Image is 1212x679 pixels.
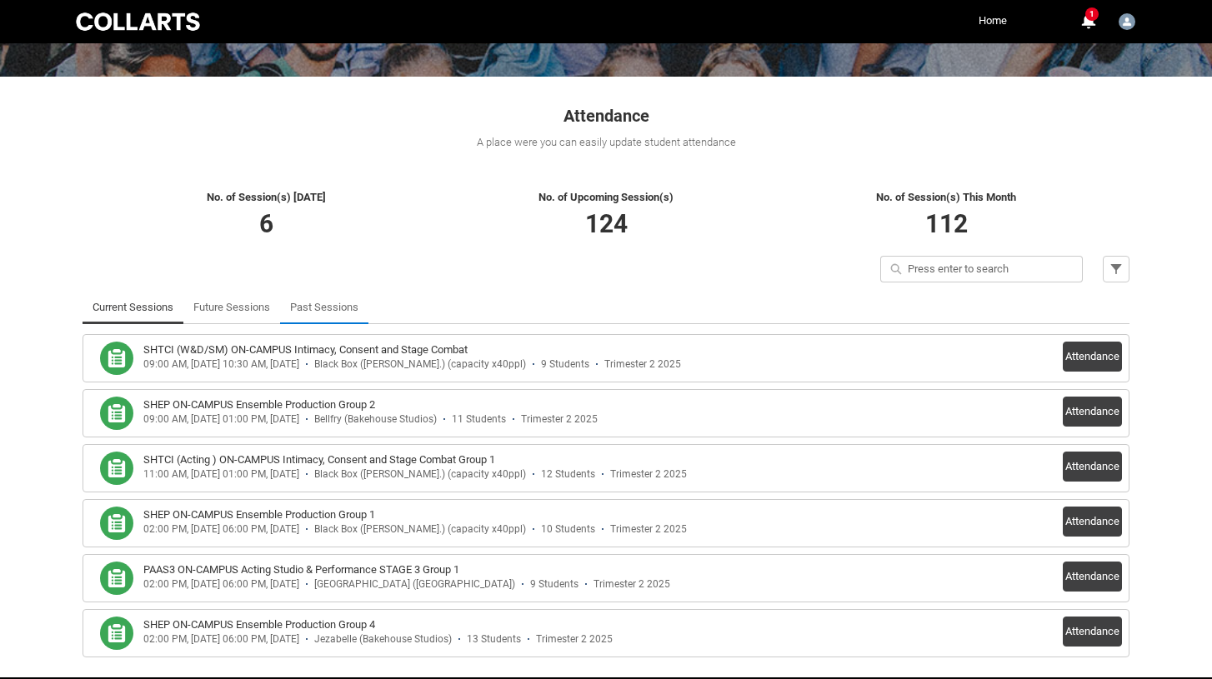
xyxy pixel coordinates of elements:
[1063,507,1122,537] button: Attendance
[314,523,526,536] div: Black Box ([PERSON_NAME].) (capacity x40ppl)
[1063,397,1122,427] button: Attendance
[143,633,299,646] div: 02:00 PM, [DATE] 06:00 PM, [DATE]
[1078,12,1098,32] button: 1
[314,468,526,481] div: Black Box ([PERSON_NAME].) (capacity x40ppl)
[143,358,299,371] div: 09:00 AM, [DATE] 10:30 AM, [DATE]
[1063,452,1122,482] button: Attendance
[536,633,613,646] div: Trimester 2 2025
[593,578,670,591] div: Trimester 2 2025
[974,8,1011,33] a: Home
[259,209,273,238] span: 6
[604,358,681,371] div: Trimester 2 2025
[538,191,674,203] span: No. of Upcoming Session(s)
[314,578,515,591] div: [GEOGRAPHIC_DATA] ([GEOGRAPHIC_DATA])
[541,523,595,536] div: 10 Students
[143,342,468,358] h3: SHTCI (W&D/SM) ON-CAMPUS Intimacy, Consent and Stage Combat
[925,209,968,238] span: 112
[290,291,358,324] a: Past Sessions
[876,191,1016,203] span: No. of Session(s) This Month
[143,452,495,468] h3: SHTCI (Acting ) ON-CAMPUS Intimacy, Consent and Stage Combat Group 1
[183,291,280,324] li: Future Sessions
[143,578,299,591] div: 02:00 PM, [DATE] 06:00 PM, [DATE]
[143,507,375,523] h3: SHEP ON-CAMPUS Ensemble Production Group 1
[541,468,595,481] div: 12 Students
[314,358,526,371] div: Black Box ([PERSON_NAME].) (capacity x40ppl)
[314,633,452,646] div: Jezabelle (Bakehouse Studios)
[83,134,1129,151] div: A place were you can easily update student attendance
[880,256,1083,282] input: Press enter to search
[1114,7,1139,33] button: User Profile Nick.Coghlan
[585,209,628,238] span: 124
[1063,562,1122,592] button: Attendance
[143,413,299,426] div: 09:00 AM, [DATE] 01:00 PM, [DATE]
[143,562,459,578] h3: PAAS3 ON-CAMPUS Acting Studio & Performance STAGE 3 Group 1
[1103,256,1129,282] button: Filter
[280,291,368,324] li: Past Sessions
[143,523,299,536] div: 02:00 PM, [DATE] 06:00 PM, [DATE]
[1063,617,1122,647] button: Attendance
[1063,342,1122,372] button: Attendance
[143,617,375,633] h3: SHEP ON-CAMPUS Ensemble Production Group 4
[193,291,270,324] a: Future Sessions
[143,397,375,413] h3: SHEP ON-CAMPUS Ensemble Production Group 2
[83,291,183,324] li: Current Sessions
[1085,7,1099,21] span: 1
[452,413,506,426] div: 11 Students
[530,578,578,591] div: 9 Students
[610,523,687,536] div: Trimester 2 2025
[207,191,326,203] span: No. of Session(s) [DATE]
[521,413,598,426] div: Trimester 2 2025
[143,468,299,481] div: 11:00 AM, [DATE] 01:00 PM, [DATE]
[1119,13,1135,30] img: Nick.Coghlan
[93,291,173,324] a: Current Sessions
[314,413,437,426] div: Bellfry (Bakehouse Studios)
[610,468,687,481] div: Trimester 2 2025
[467,633,521,646] div: 13 Students
[563,106,649,126] span: Attendance
[541,358,589,371] div: 9 Students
